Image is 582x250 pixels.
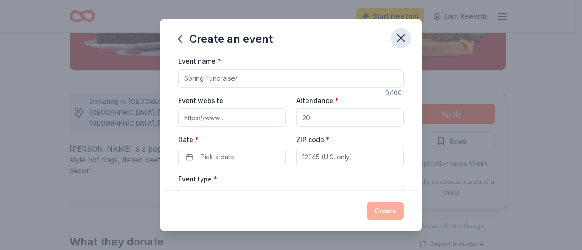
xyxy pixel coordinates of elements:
[296,148,404,166] input: 12345 (U.S. only)
[178,69,404,88] input: Spring Fundraiser
[178,148,286,166] button: Pick a date
[296,96,339,105] label: Attendance
[178,57,221,66] label: Event name
[296,135,330,144] label: ZIP code
[178,96,223,105] label: Event website
[385,88,404,98] div: 0 /100
[178,32,273,46] div: Create an event
[178,187,404,206] button: Select
[178,175,217,184] label: Event type
[178,108,286,127] input: https://www...
[178,135,286,144] label: Date
[201,152,234,162] span: Pick a date
[296,108,404,127] input: 20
